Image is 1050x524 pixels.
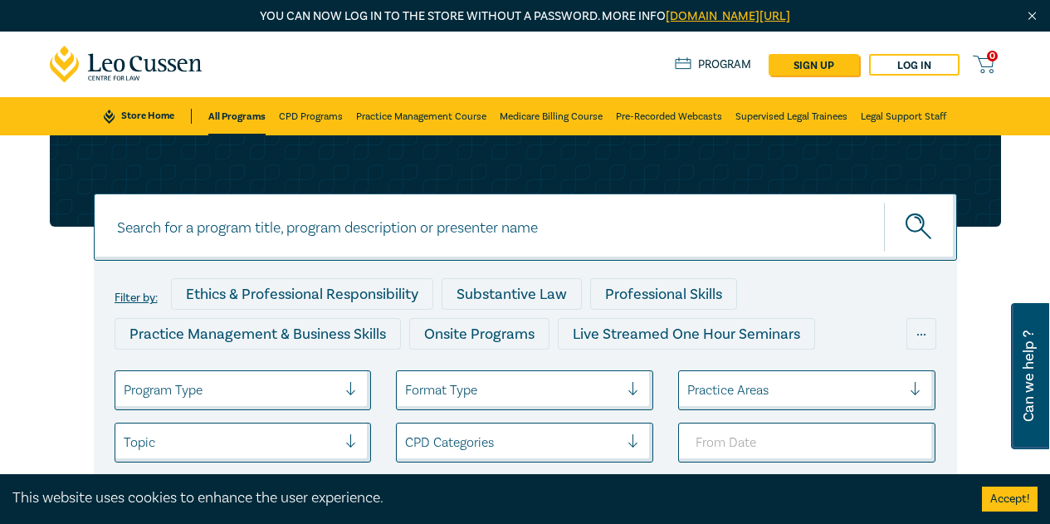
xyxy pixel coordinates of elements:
[687,381,691,399] input: select
[558,318,815,350] div: Live Streamed One Hour Seminars
[104,109,191,124] a: Store Home
[906,318,936,350] div: ...
[208,97,266,135] a: All Programs
[1021,313,1037,439] span: Can we help ?
[675,57,752,72] a: Program
[171,278,433,310] div: Ethics & Professional Responsibility
[356,97,486,135] a: Practice Management Course
[405,433,408,452] input: select
[409,318,549,350] div: Onsite Programs
[590,278,737,310] div: Professional Skills
[500,97,603,135] a: Medicare Billing Course
[666,8,790,24] a: [DOMAIN_NAME][URL]
[115,291,158,305] label: Filter by:
[678,423,935,463] input: From Date
[115,358,427,389] div: Live Streamed Conferences and Intensives
[769,54,859,76] a: sign up
[94,193,957,261] input: Search for a program title, program description or presenter name
[436,358,699,389] div: Live Streamed Practical Workshops
[1025,9,1039,23] img: Close
[987,51,998,61] span: 0
[115,318,401,350] div: Practice Management & Business Skills
[124,433,127,452] input: select
[735,97,847,135] a: Supervised Legal Trainees
[442,278,582,310] div: Substantive Law
[982,487,1038,512] button: Accept cookies
[50,7,1001,26] p: You can now log in to the store without a password. More info
[616,97,722,135] a: Pre-Recorded Webcasts
[279,97,343,135] a: CPD Programs
[405,381,408,399] input: select
[869,54,960,76] a: Log in
[124,381,127,399] input: select
[12,487,957,509] div: This website uses cookies to enhance the user experience.
[861,97,946,135] a: Legal Support Staff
